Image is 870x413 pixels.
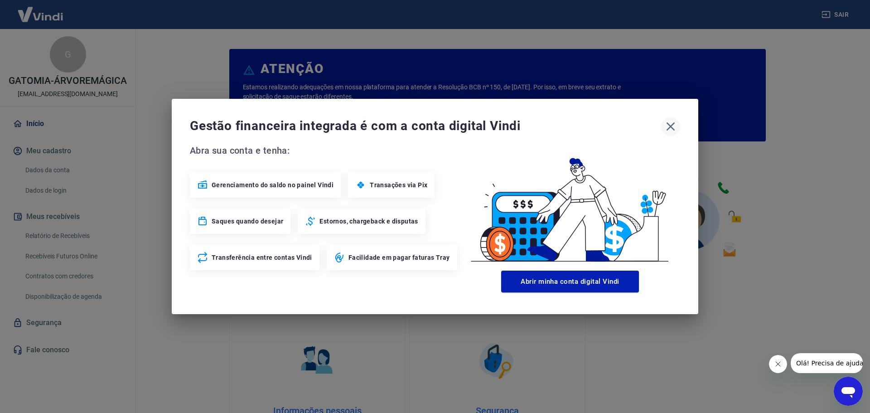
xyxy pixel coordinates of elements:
[791,353,863,373] iframe: Mensagem da empresa
[501,271,639,292] button: Abrir minha conta digital Vindi
[5,6,76,14] span: Olá! Precisa de ajuda?
[212,180,333,189] span: Gerenciamento do saldo no painel Vindi
[370,180,427,189] span: Transações via Pix
[190,143,460,158] span: Abra sua conta e tenha:
[190,117,661,135] span: Gestão financeira integrada é com a conta digital Vindi
[460,143,680,267] img: Good Billing
[348,253,450,262] span: Facilidade em pagar faturas Tray
[769,355,787,373] iframe: Fechar mensagem
[212,253,312,262] span: Transferência entre contas Vindi
[212,217,283,226] span: Saques quando desejar
[834,377,863,406] iframe: Botão para abrir a janela de mensagens
[319,217,418,226] span: Estornos, chargeback e disputas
